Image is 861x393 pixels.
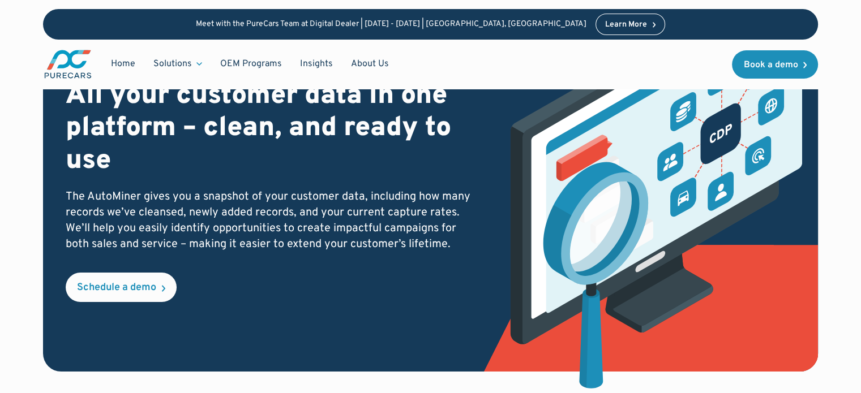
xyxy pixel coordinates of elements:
[596,14,666,35] a: Learn More
[211,53,291,75] a: OEM Programs
[732,50,818,79] a: Book a demo
[196,20,586,29] p: Meet with the PureCars Team at Digital Dealer | [DATE] - [DATE] | [GEOGRAPHIC_DATA], [GEOGRAPHIC_...
[66,189,482,252] p: The AutoMiner gives you a snapshot of your customer data, including how many records we’ve cleans...
[43,49,93,80] a: main
[153,58,192,70] div: Solutions
[743,61,798,70] div: Book a demo
[102,53,144,75] a: Home
[66,80,482,178] h2: All your customer data in one platform – clean, and ready to use
[291,53,342,75] a: Insights
[605,21,647,29] div: Learn More
[144,53,211,75] div: Solutions
[43,49,93,80] img: purecars logo
[342,53,398,75] a: About Us
[66,273,177,302] a: Schedule a demo
[77,283,156,293] div: Schedule a demo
